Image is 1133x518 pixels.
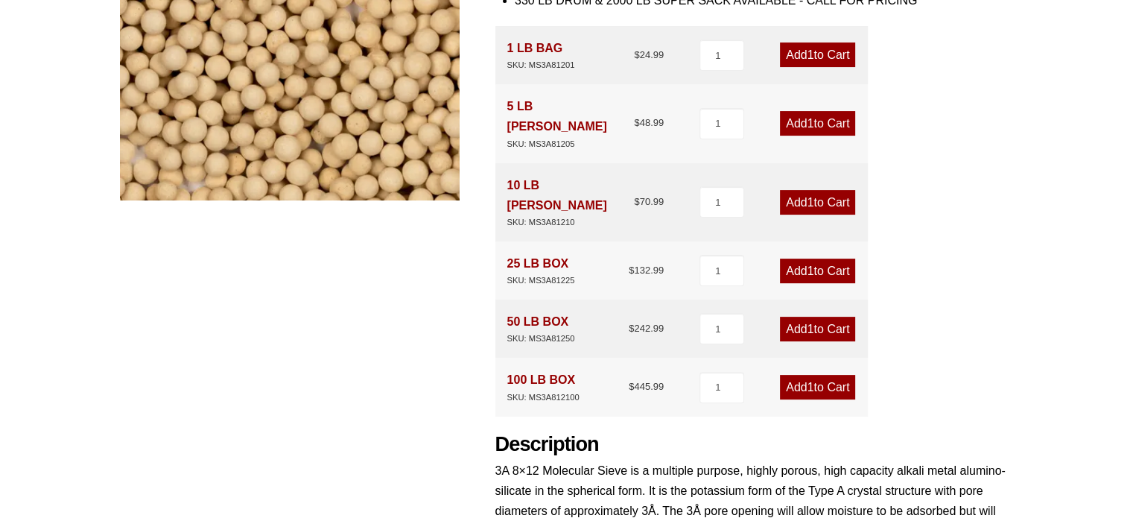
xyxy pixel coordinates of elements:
span: $ [629,323,634,334]
span: 1 [807,117,814,130]
h2: Description [495,432,1014,457]
span: 1 [807,196,814,209]
span: $ [634,117,639,128]
div: SKU: MS3A81205 [507,137,635,151]
div: 50 LB BOX [507,312,575,346]
div: 25 LB BOX [507,253,575,288]
span: $ [634,196,639,207]
div: SKU: MS3A81250 [507,332,575,346]
a: Add1to Cart [780,190,855,215]
bdi: 70.99 [634,196,664,207]
div: SKU: MS3A812100 [507,391,580,405]
bdi: 132.99 [629,265,664,276]
a: Add1to Cart [780,317,855,341]
span: $ [634,49,639,60]
span: 1 [807,323,814,335]
div: SKU: MS3A81210 [507,215,635,230]
span: $ [629,381,634,392]
bdi: 24.99 [634,49,664,60]
bdi: 48.99 [634,117,664,128]
div: 100 LB BOX [507,370,580,404]
bdi: 242.99 [629,323,664,334]
div: SKU: MS3A81225 [507,274,575,288]
span: $ [629,265,634,276]
bdi: 445.99 [629,381,664,392]
div: 5 LB [PERSON_NAME] [507,96,635,151]
a: Add1to Cart [780,42,855,67]
a: Add1to Cart [780,259,855,283]
div: 1 LB BAG [507,38,575,72]
span: 1 [807,381,814,394]
span: 1 [807,48,814,61]
div: 10 LB [PERSON_NAME] [507,175,635,230]
div: SKU: MS3A81201 [507,58,575,72]
a: Add1to Cart [780,111,855,136]
a: Add1to Cart [780,375,855,399]
span: 1 [807,265,814,277]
